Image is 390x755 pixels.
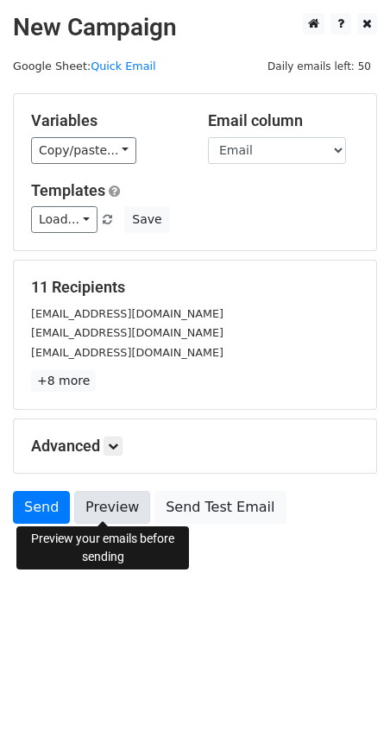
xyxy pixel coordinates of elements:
span: Daily emails left: 50 [261,57,377,76]
h5: Variables [31,111,182,130]
small: [EMAIL_ADDRESS][DOMAIN_NAME] [31,326,223,339]
h5: 11 Recipients [31,278,359,297]
a: Preview [74,491,150,524]
a: Templates [31,181,105,199]
h2: New Campaign [13,13,377,42]
small: Google Sheet: [13,60,156,72]
div: Preview your emails before sending [16,526,189,569]
iframe: Chat Widget [304,672,390,755]
a: Copy/paste... [31,137,136,164]
h5: Advanced [31,437,359,456]
small: [EMAIL_ADDRESS][DOMAIN_NAME] [31,307,223,320]
a: Send [13,491,70,524]
a: Load... [31,206,97,233]
h5: Email column [208,111,359,130]
a: Quick Email [91,60,155,72]
a: +8 more [31,370,96,392]
small: [EMAIL_ADDRESS][DOMAIN_NAME] [31,346,223,359]
button: Save [124,206,169,233]
a: Daily emails left: 50 [261,60,377,72]
a: Send Test Email [154,491,286,524]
